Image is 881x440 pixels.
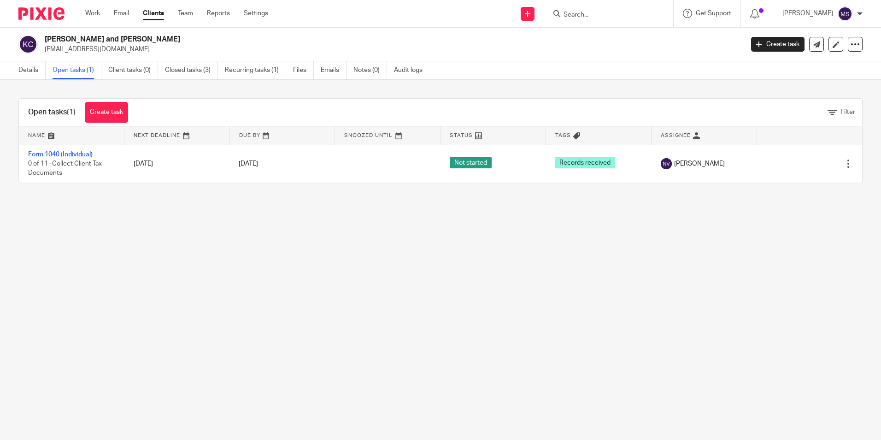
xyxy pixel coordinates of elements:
[165,61,218,79] a: Closed tasks (3)
[45,35,599,44] h2: [PERSON_NAME] and [PERSON_NAME]
[239,161,258,167] span: [DATE]
[18,61,46,79] a: Details
[45,45,737,54] p: [EMAIL_ADDRESS][DOMAIN_NAME]
[124,145,230,183] td: [DATE]
[178,9,193,18] a: Team
[114,9,129,18] a: Email
[353,61,387,79] a: Notes (0)
[28,107,76,117] h1: Open tasks
[344,133,393,138] span: Snoozed Until
[293,61,314,79] a: Files
[450,133,473,138] span: Status
[661,158,672,169] img: svg%3E
[85,9,100,18] a: Work
[18,7,65,20] img: Pixie
[782,9,833,18] p: [PERSON_NAME]
[18,35,38,54] img: svg%3E
[321,61,347,79] a: Emails
[751,37,805,52] a: Create task
[696,10,731,17] span: Get Support
[67,108,76,116] span: (1)
[674,159,725,168] span: [PERSON_NAME]
[394,61,429,79] a: Audit logs
[108,61,158,79] a: Client tasks (0)
[840,109,855,115] span: Filter
[244,9,268,18] a: Settings
[28,151,93,158] a: Form 1040 (Individual)
[28,161,102,177] span: 0 of 11 · Collect Client Tax Documents
[838,6,852,21] img: svg%3E
[555,133,571,138] span: Tags
[85,102,128,123] a: Create task
[563,11,646,19] input: Search
[555,157,615,168] span: Records received
[53,61,101,79] a: Open tasks (1)
[143,9,164,18] a: Clients
[207,9,230,18] a: Reports
[225,61,286,79] a: Recurring tasks (1)
[450,157,492,168] span: Not started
